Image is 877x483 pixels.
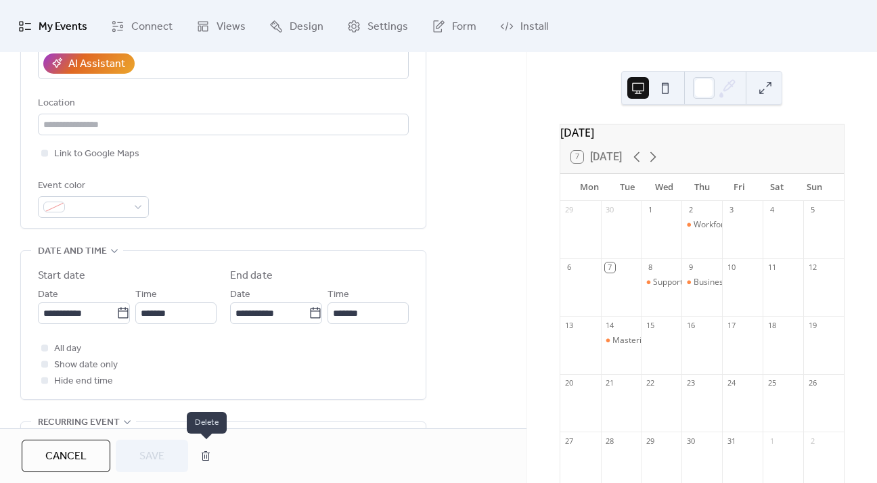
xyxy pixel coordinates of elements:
[367,16,408,37] span: Settings
[560,124,844,141] div: [DATE]
[767,320,777,330] div: 18
[571,174,608,201] div: Mon
[564,262,575,273] div: 6
[605,205,615,215] div: 30
[726,436,736,446] div: 31
[230,287,250,303] span: Date
[694,219,852,231] div: Workforce Planning Essentials (WORP101)
[54,357,118,373] span: Show date only
[767,262,777,273] div: 11
[726,320,736,330] div: 17
[685,378,696,388] div: 23
[767,205,777,215] div: 4
[38,287,58,303] span: Date
[796,174,833,201] div: Sun
[187,412,227,434] span: Delete
[328,287,349,303] span: Time
[807,320,817,330] div: 19
[490,5,558,47] a: Install
[564,436,575,446] div: 27
[101,5,183,47] a: Connect
[54,146,139,162] span: Link to Google Maps
[646,174,683,201] div: Wed
[767,378,777,388] div: 25
[564,320,575,330] div: 13
[135,287,157,303] span: Time
[337,5,418,47] a: Settings
[290,16,323,37] span: Design
[605,436,615,446] div: 28
[38,415,120,431] span: Recurring event
[681,219,722,231] div: Workforce Planning Essentials (WORP101)
[230,268,273,284] div: End date
[758,174,795,201] div: Sat
[605,320,615,330] div: 14
[38,244,107,260] span: Date and time
[807,205,817,215] div: 5
[685,205,696,215] div: 2
[645,378,655,388] div: 22
[54,341,81,357] span: All day
[726,205,736,215] div: 3
[564,378,575,388] div: 20
[601,335,642,346] div: Mastering the SCHADS Award (SCHA101)
[38,178,146,194] div: Event color
[683,174,721,201] div: Thu
[645,436,655,446] div: 29
[38,268,85,284] div: Start date
[641,277,681,288] div: Support at Home Essentials (HOME101)
[612,335,769,346] div: Mastering the SCHADS Award (SCHA101)
[767,436,777,446] div: 1
[807,378,817,388] div: 26
[217,16,246,37] span: Views
[681,277,722,288] div: Business Development for Home Care & NDIS Providers (BDEV101)
[131,16,173,37] span: Connect
[685,320,696,330] div: 16
[645,205,655,215] div: 1
[721,174,758,201] div: Fri
[259,5,334,47] a: Design
[685,436,696,446] div: 30
[186,5,256,47] a: Views
[726,262,736,273] div: 10
[38,95,406,112] div: Location
[39,16,87,37] span: My Events
[605,262,615,273] div: 7
[605,378,615,388] div: 21
[43,53,135,74] button: AI Assistant
[68,56,125,72] div: AI Assistant
[564,205,575,215] div: 29
[645,320,655,330] div: 15
[22,440,110,472] button: Cancel
[520,16,548,37] span: Install
[807,262,817,273] div: 12
[608,174,646,201] div: Tue
[8,5,97,47] a: My Events
[54,373,113,390] span: Hide end time
[726,378,736,388] div: 24
[45,448,87,465] span: Cancel
[452,16,476,37] span: Form
[807,436,817,446] div: 2
[653,277,803,288] div: Support at Home Essentials (HOME101)
[645,262,655,273] div: 8
[685,262,696,273] div: 9
[422,5,487,47] a: Form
